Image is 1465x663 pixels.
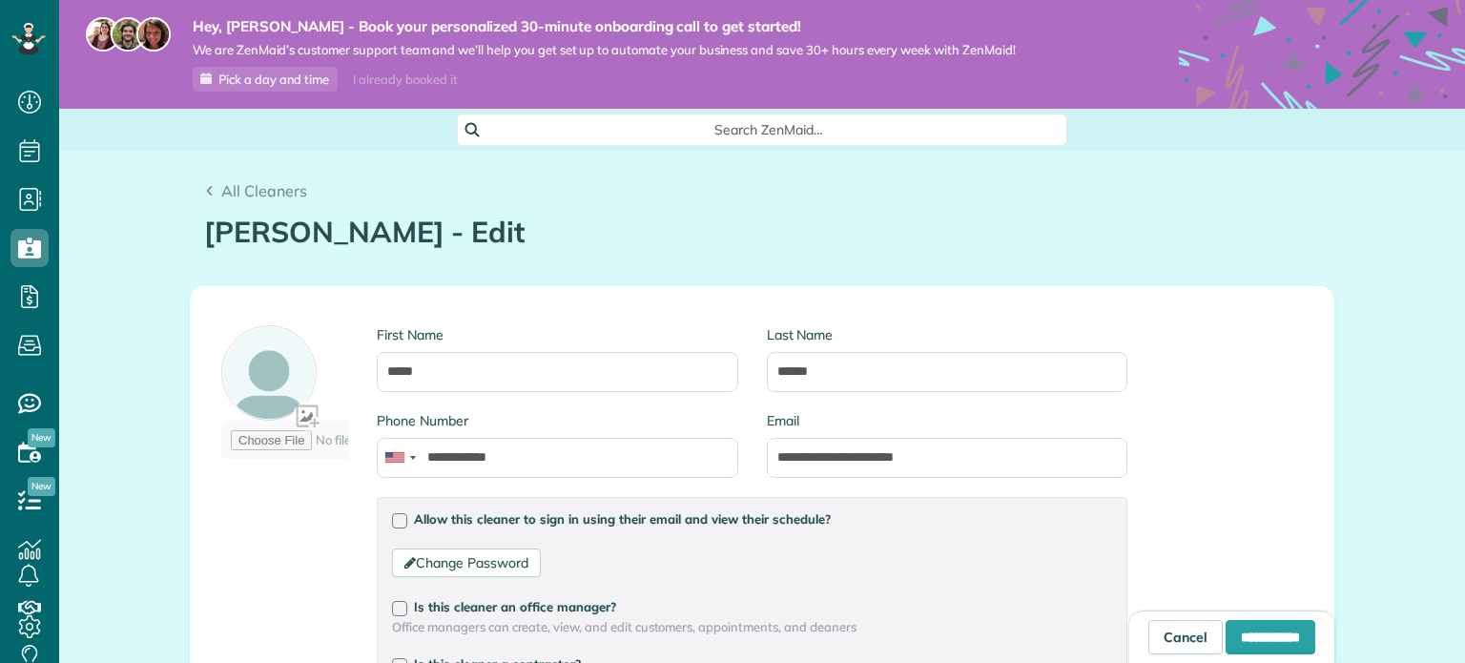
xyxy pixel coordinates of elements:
[111,17,145,52] img: jorge-587dff0eeaa6aab1f244e6dc62b8924c3b6ad411094392a53c71c6c4a576187d.jpg
[193,67,338,92] a: Pick a day and time
[136,17,171,52] img: michelle-19f622bdf1676172e81f8f8fba1fb50e276960ebfe0243fe18214015130c80e4.jpg
[204,179,307,202] a: All Cleaners
[218,72,329,87] span: Pick a day and time
[377,411,737,430] label: Phone Number
[414,599,616,614] span: Is this cleaner an office manager?
[204,217,1320,248] h1: [PERSON_NAME] - Edit
[414,511,831,527] span: Allow this cleaner to sign in using their email and view their schedule?
[28,428,55,447] span: New
[377,325,737,344] label: First Name
[193,17,1016,36] strong: Hey, [PERSON_NAME] - Book your personalized 30-minute onboarding call to get started!
[392,549,540,577] a: Change Password
[86,17,120,52] img: maria-72a9807cf96188c08ef61303f053569d2e2a8a1cde33d635c8a3ac13582a053d.jpg
[378,439,422,477] div: United States: +1
[392,618,1112,636] span: Office managers can create, view, and edit customers, appointments, and cleaners
[767,411,1127,430] label: Email
[28,477,55,496] span: New
[341,68,468,92] div: I already booked it
[221,181,307,200] span: All Cleaners
[193,42,1016,58] span: We are ZenMaid’s customer support team and we’ll help you get set up to automate your business an...
[1148,620,1223,654] a: Cancel
[767,325,1127,344] label: Last Name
